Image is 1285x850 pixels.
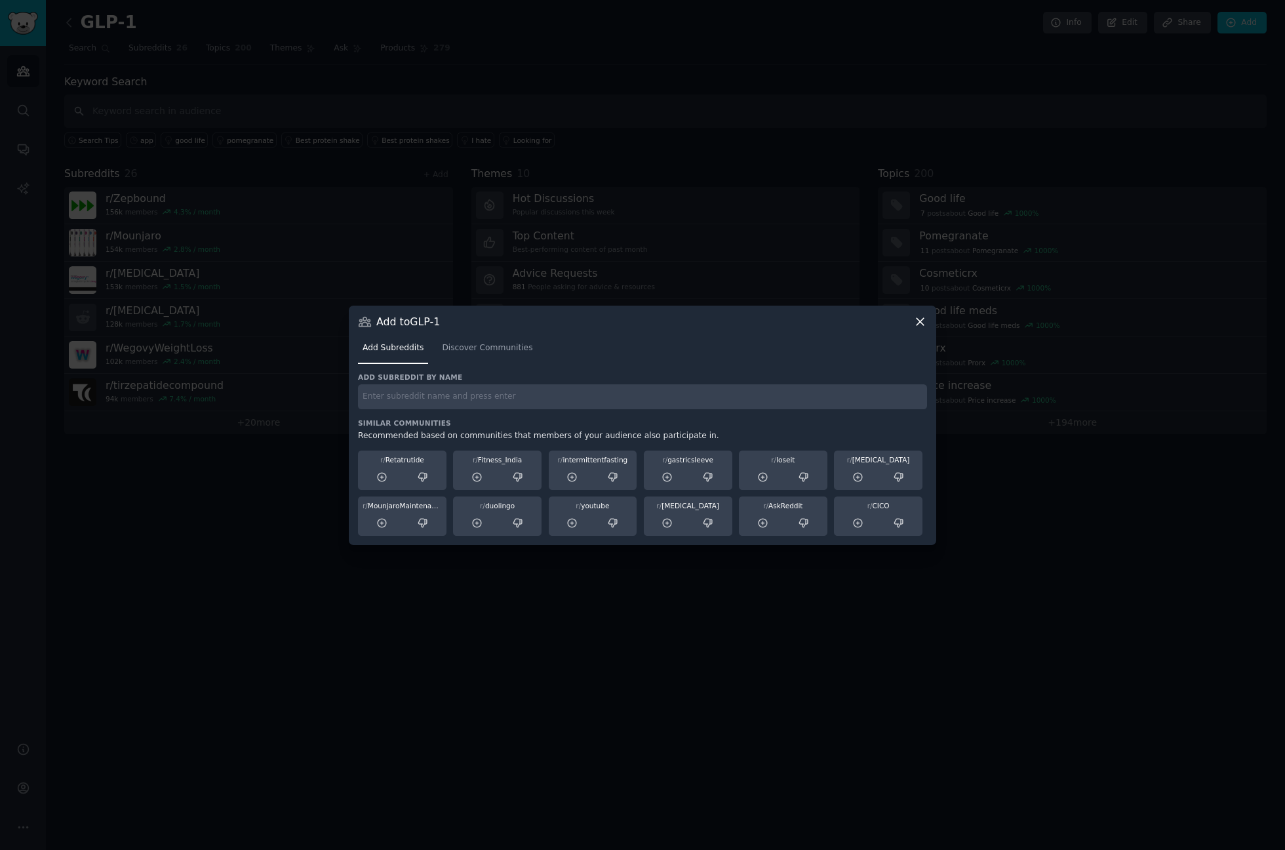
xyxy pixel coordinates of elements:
[442,342,532,354] span: Discover Communities
[358,384,927,410] input: Enter subreddit name and press enter
[458,501,537,510] div: duolingo
[553,501,633,510] div: youtube
[743,501,823,510] div: AskReddit
[839,455,918,464] div: [MEDICAL_DATA]
[363,455,442,464] div: Retatrutide
[363,342,424,354] span: Add Subreddits
[763,502,768,510] span: r/
[771,456,776,464] span: r/
[847,456,852,464] span: r/
[867,502,873,510] span: r/
[376,315,440,329] h3: Add to GLP-1
[558,456,563,464] span: r/
[363,502,368,510] span: r/
[473,456,478,464] span: r/
[363,501,442,510] div: MounjaroMaintenance
[458,455,537,464] div: Fitness_India
[656,502,662,510] span: r/
[662,456,667,464] span: r/
[358,418,927,428] h3: Similar Communities
[839,501,918,510] div: CICO
[437,338,537,365] a: Discover Communities
[358,338,428,365] a: Add Subreddits
[358,373,927,382] h3: Add subreddit by name
[553,455,633,464] div: intermittentfasting
[480,502,485,510] span: r/
[648,501,728,510] div: [MEDICAL_DATA]
[576,502,581,510] span: r/
[743,455,823,464] div: loseit
[380,456,385,464] span: r/
[648,455,728,464] div: gastricsleeve
[358,430,927,442] div: Recommended based on communities that members of your audience also participate in.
